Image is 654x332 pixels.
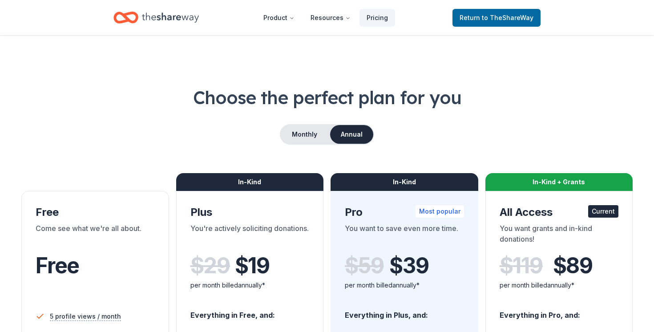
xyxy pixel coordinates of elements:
[500,205,619,219] div: All Access
[500,223,619,248] div: You want grants and in-kind donations!
[485,173,633,191] div: In-Kind + Grants
[190,280,310,291] div: per month billed annually*
[36,223,155,248] div: Come see what we're all about.
[190,223,310,248] div: You're actively soliciting donations.
[303,9,358,27] button: Resources
[553,253,593,278] span: $ 89
[389,253,428,278] span: $ 39
[330,125,373,144] button: Annual
[500,280,619,291] div: per month billed annually*
[190,205,310,219] div: Plus
[113,7,199,28] a: Home
[21,85,633,110] h1: Choose the perfect plan for you
[331,173,478,191] div: In-Kind
[500,302,619,321] div: Everything in Pro, and:
[256,7,395,28] nav: Main
[416,205,464,218] div: Most popular
[281,125,328,144] button: Monthly
[359,9,395,27] a: Pricing
[345,205,464,219] div: Pro
[176,173,324,191] div: In-Kind
[588,205,618,218] div: Current
[50,311,121,322] span: 5 profile views / month
[36,205,155,219] div: Free
[36,252,79,279] span: Free
[256,9,302,27] button: Product
[345,280,464,291] div: per month billed annually*
[460,12,533,23] span: Return
[190,302,310,321] div: Everything in Free, and:
[452,9,541,27] a: Returnto TheShareWay
[345,302,464,321] div: Everything in Plus, and:
[482,14,533,21] span: to TheShareWay
[345,223,464,248] div: You want to save even more time.
[235,253,270,278] span: $ 19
